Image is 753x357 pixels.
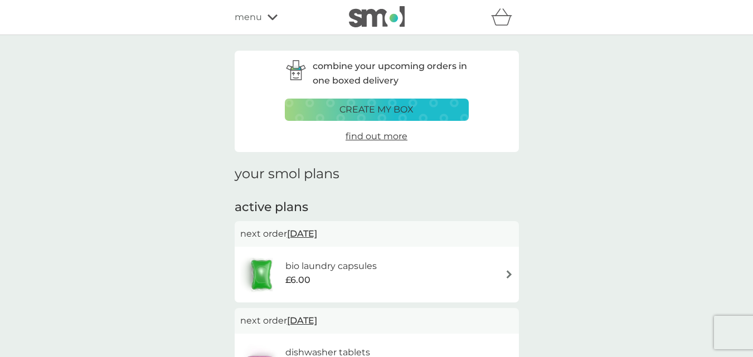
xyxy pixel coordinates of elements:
h6: bio laundry capsules [285,259,377,273]
span: menu [235,10,262,25]
h1: your smol plans [235,166,519,182]
h2: active plans [235,199,519,216]
img: smol [349,6,405,27]
span: £6.00 [285,273,310,287]
a: find out more [346,129,407,144]
span: [DATE] [287,223,317,244]
span: find out more [346,131,407,141]
p: next order [240,227,513,241]
div: basket [491,6,519,28]
p: combine your upcoming orders in one boxed delivery [313,59,469,87]
button: create my box [285,99,469,121]
img: arrow right [505,270,513,278]
img: bio laundry capsules [240,255,283,294]
p: create my box [339,102,414,117]
span: [DATE] [287,310,317,331]
p: next order [240,314,513,328]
